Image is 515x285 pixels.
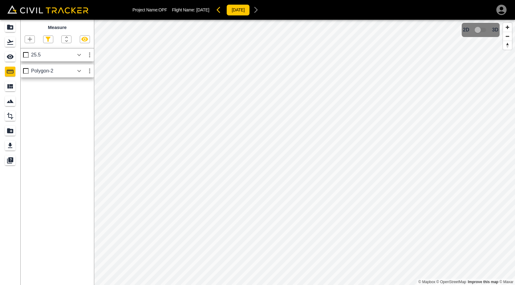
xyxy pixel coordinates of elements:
[503,32,512,41] button: Zoom out
[492,27,498,33] span: 3D
[226,4,250,16] button: [DATE]
[503,41,512,50] button: Reset bearing to north
[468,280,498,284] a: Map feedback
[436,280,466,284] a: OpenStreetMap
[463,27,469,33] span: 2D
[172,7,209,12] p: Flight Name:
[132,7,167,12] p: Project Name: OPF
[94,20,515,285] canvas: Map
[196,7,209,12] span: [DATE]
[472,24,490,36] span: 3D model not uploaded yet
[7,5,88,14] img: Civil Tracker
[499,280,513,284] a: Maxar
[503,23,512,32] button: Zoom in
[418,280,435,284] a: Mapbox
